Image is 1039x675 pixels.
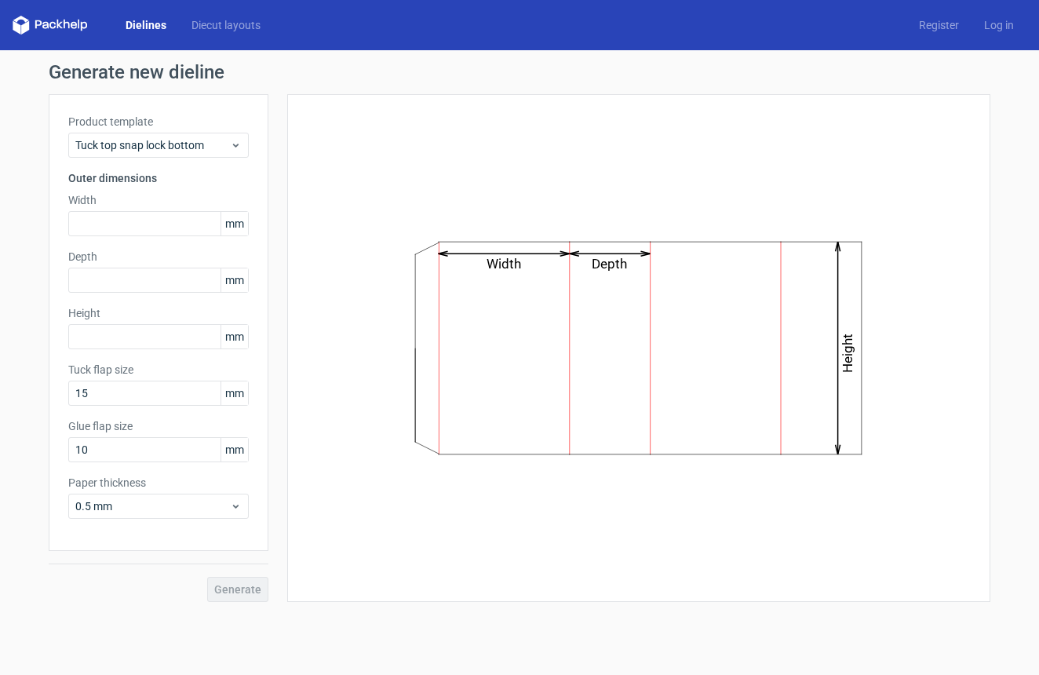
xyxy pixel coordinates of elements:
[75,498,230,514] span: 0.5 mm
[68,362,249,378] label: Tuck flap size
[49,63,990,82] h1: Generate new dieline
[75,137,230,153] span: Tuck top snap lock bottom
[221,325,248,348] span: mm
[68,114,249,130] label: Product template
[179,17,273,33] a: Diecut layouts
[906,17,972,33] a: Register
[487,256,522,272] text: Width
[68,170,249,186] h3: Outer dimensions
[68,249,249,265] label: Depth
[221,438,248,462] span: mm
[221,212,248,235] span: mm
[68,192,249,208] label: Width
[840,334,856,373] text: Height
[68,418,249,434] label: Glue flap size
[68,305,249,321] label: Height
[113,17,179,33] a: Dielines
[592,256,628,272] text: Depth
[221,268,248,292] span: mm
[972,17,1026,33] a: Log in
[221,381,248,405] span: mm
[68,475,249,491] label: Paper thickness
